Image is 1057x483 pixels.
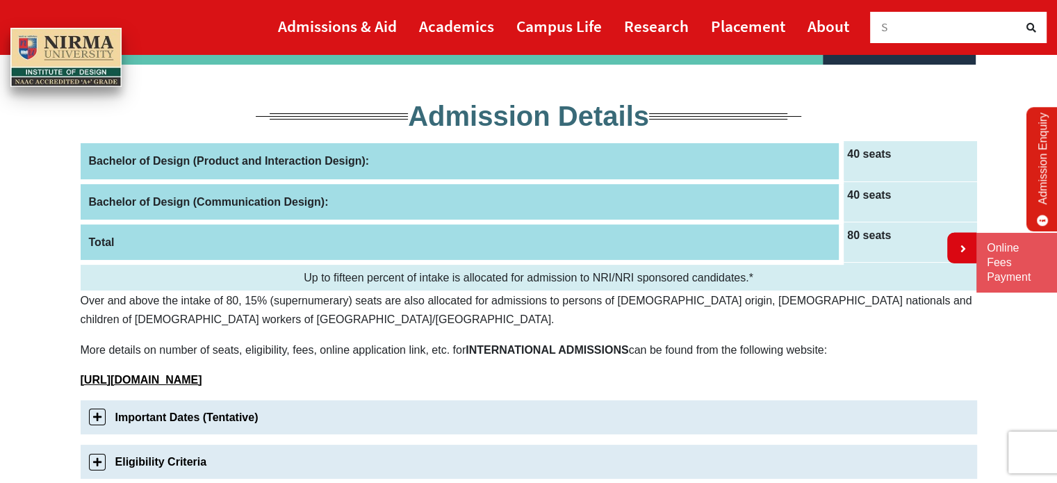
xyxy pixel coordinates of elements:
[10,28,122,88] img: main_logo
[81,341,977,359] p: More details on number of seats, eligibility, fees, online application link, etc. for can be foun...
[81,222,842,262] th: Total
[987,241,1047,284] a: Online Fees Payment
[81,374,202,386] a: [URL][DOMAIN_NAME]
[81,445,977,479] a: Eligibility Criteria
[711,10,785,42] a: Placement
[81,400,977,434] a: Important Dates (Tentative)
[408,101,649,131] span: Admission Details
[81,291,977,329] p: Over and above the intake of 80, 15% (supernumerary) seats are also allocated for admissions to p...
[808,10,849,42] a: About
[842,181,977,222] td: 40 seats
[419,10,494,42] a: Academics
[516,10,602,42] a: Campus Life
[624,10,689,42] a: Research
[81,262,977,290] td: Up to fifteen percent of intake is allocated for admission to NRI/NRI sponsored candidates.
[278,10,397,42] a: Admissions & Aid
[842,141,977,181] td: 40 seats
[466,344,628,356] b: INTERNATIONAL ADMISSIONS
[81,141,842,181] th: Bachelor of Design (Product and Interaction Design):
[842,222,977,262] td: 80 seats
[81,181,842,222] th: Bachelor of Design (Communication Design):
[881,19,888,35] span: S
